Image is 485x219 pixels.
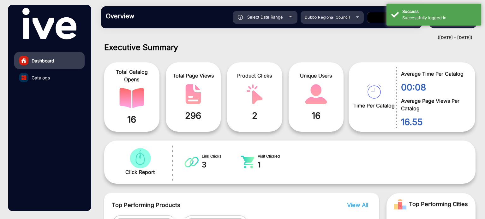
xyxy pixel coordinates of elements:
[32,57,54,64] span: Dashboard
[305,15,350,20] span: Dubbo Regional Council
[409,198,468,210] span: Top Performing Cities
[241,156,255,168] img: catalog
[104,43,476,52] h1: Executive Summary
[347,202,368,208] span: View All
[345,201,367,209] button: View All
[402,9,476,15] div: Success
[293,72,339,79] span: Unique Users
[22,8,76,39] img: vmg-logo
[367,84,381,99] img: catalog
[112,201,309,209] span: Top Performing Products
[14,69,85,86] a: Catalogs
[109,113,155,126] span: 16
[304,84,328,104] img: catalog
[401,97,466,112] span: Average Page Views Per Catalog
[21,75,26,80] img: catalog
[401,70,466,78] span: Average Time Per Catalog
[119,88,144,108] img: catalog
[258,159,297,170] span: 1
[232,109,278,122] span: 2
[171,72,216,79] span: Total Page Views
[109,68,155,83] span: Total Catalog Opens
[106,12,194,20] h3: Overview
[32,74,50,81] span: Catalogs
[95,35,472,41] div: ([DATE] - [DATE])
[402,15,476,21] div: Successfully logged in
[14,52,85,69] a: Dashboard
[258,153,297,159] span: Visit Clicked
[293,109,339,122] span: 16
[401,115,466,129] span: 16.55
[171,109,216,122] span: 296
[202,159,241,170] span: 3
[394,198,406,210] img: Rank image
[232,72,278,79] span: Product Clicks
[238,15,243,20] img: icon
[401,81,466,94] span: 00:08
[184,156,199,168] img: catalog
[202,153,241,159] span: Link Clicks
[247,14,283,20] span: Select Date Range
[242,84,267,104] img: catalog
[181,84,206,104] img: catalog
[128,148,153,168] img: catalog
[21,58,27,63] img: home
[367,12,417,23] button: Apply
[125,168,155,176] span: Click Report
